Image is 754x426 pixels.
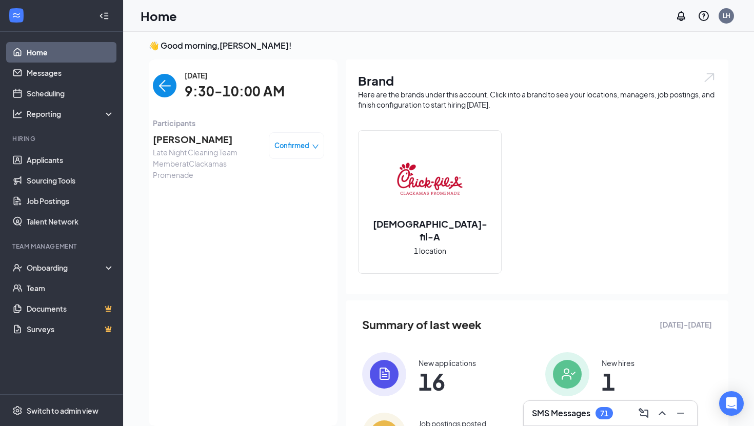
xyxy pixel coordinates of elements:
[27,278,114,298] a: Team
[27,298,114,319] a: DocumentsCrown
[656,407,668,419] svg: ChevronUp
[674,407,687,419] svg: Minimize
[602,358,634,368] div: New hires
[141,7,177,25] h1: Home
[185,70,285,81] span: [DATE]
[153,74,176,97] button: back-button
[27,262,106,273] div: Onboarding
[27,319,114,339] a: SurveysCrown
[153,147,261,180] span: Late Night Cleaning Team Member at Clackamas Promenade
[274,140,309,151] span: Confirmed
[12,242,112,251] div: Team Management
[419,358,476,368] div: New applications
[11,10,22,21] svg: WorkstreamLogo
[362,352,406,396] img: icon
[602,372,634,391] span: 1
[149,40,728,51] h3: 👋 Good morning, [PERSON_NAME] !
[600,409,608,418] div: 71
[27,109,115,119] div: Reporting
[654,405,670,421] button: ChevronUp
[358,72,716,89] h1: Brand
[153,117,324,129] span: Participants
[672,405,689,421] button: Minimize
[359,217,501,243] h2: [DEMOGRAPHIC_DATA]-fil-A
[312,143,319,150] span: down
[27,211,114,232] a: Talent Network
[419,372,476,391] span: 16
[153,132,261,147] span: [PERSON_NAME]
[636,405,652,421] button: ComposeMessage
[719,391,744,416] div: Open Intercom Messenger
[27,170,114,191] a: Sourcing Tools
[12,262,23,273] svg: UserCheck
[27,63,114,83] a: Messages
[638,407,650,419] svg: ComposeMessage
[27,150,114,170] a: Applicants
[27,83,114,104] a: Scheduling
[12,405,23,416] svg: Settings
[414,245,446,256] span: 1 location
[27,191,114,211] a: Job Postings
[12,109,23,119] svg: Analysis
[723,11,730,20] div: LH
[27,405,98,416] div: Switch to admin view
[675,10,687,22] svg: Notifications
[532,408,590,419] h3: SMS Messages
[660,319,712,330] span: [DATE] - [DATE]
[185,81,285,102] span: 9:30-10:00 AM
[698,10,710,22] svg: QuestionInfo
[27,42,114,63] a: Home
[362,316,482,334] span: Summary of last week
[703,72,716,84] img: open.6027fd2a22e1237b5b06.svg
[397,148,463,213] img: Chick-fil-A
[99,11,109,21] svg: Collapse
[12,134,112,143] div: Hiring
[358,89,716,110] div: Here are the brands under this account. Click into a brand to see your locations, managers, job p...
[545,352,589,396] img: icon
